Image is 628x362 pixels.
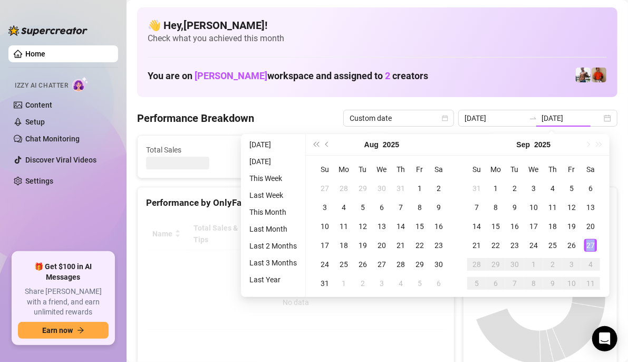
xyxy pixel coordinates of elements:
a: Home [25,50,45,58]
a: Content [25,101,52,109]
span: Share [PERSON_NAME] with a friend, and earn unlimited rewards [18,287,109,318]
span: Custom date [350,110,448,126]
input: Start date [465,112,525,124]
h4: Performance Breakdown [137,111,254,126]
img: AI Chatter [72,77,89,92]
span: 🎁 Get $100 in AI Messages [18,262,109,282]
img: JUSTIN [576,68,591,82]
input: End date [542,112,602,124]
span: arrow-right [77,327,84,334]
div: Open Intercom Messenger [592,326,617,351]
span: 2 [385,70,390,81]
span: calendar [442,115,448,121]
div: Sales by OnlyFans Creator [472,196,608,210]
a: Chat Monitoring [25,135,80,143]
span: Active Chats [268,144,364,156]
span: swap-right [529,114,537,122]
span: Check what you achieved this month [148,33,607,44]
a: Settings [25,177,53,185]
span: Izzy AI Chatter [15,81,68,91]
img: logo-BBDzfeDw.svg [8,25,88,36]
div: Performance by OnlyFans Creator [146,196,446,210]
span: loading [291,269,301,279]
span: to [529,114,537,122]
a: Discover Viral Videos [25,156,96,164]
span: Earn now [42,326,73,335]
span: Total Sales [146,144,242,156]
img: Justin [592,68,606,82]
h1: You are on workspace and assigned to creators [148,70,428,82]
button: Earn nowarrow-right [18,322,109,339]
span: Messages Sent [391,144,487,156]
a: Setup [25,118,45,126]
h4: 👋 Hey, [PERSON_NAME] ! [148,18,607,33]
span: [PERSON_NAME] [195,70,267,81]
